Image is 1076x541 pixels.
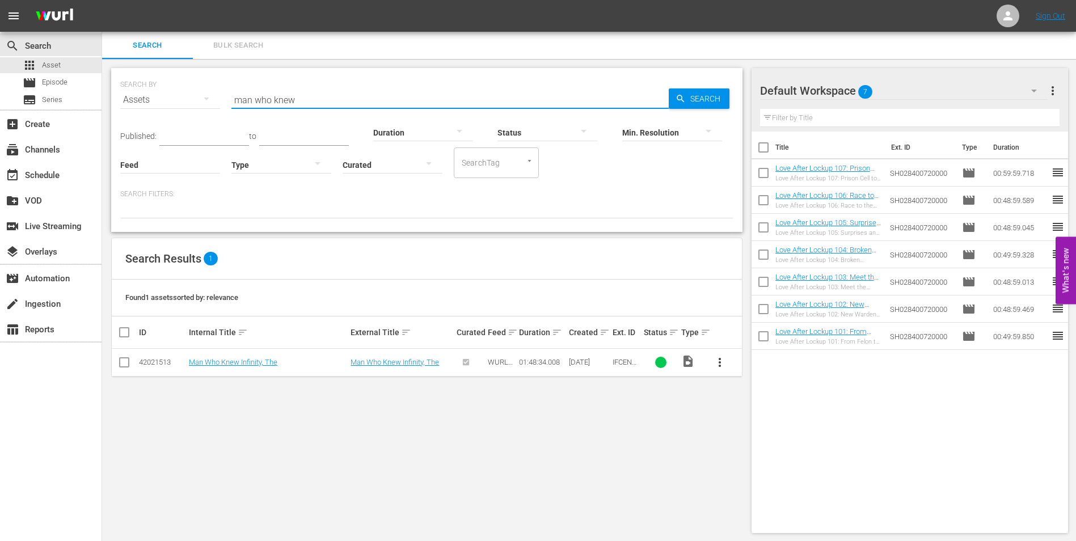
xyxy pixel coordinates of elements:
span: Found 1 assets sorted by: relevance [125,293,238,302]
span: Series [23,93,36,107]
div: Created [569,326,609,339]
span: Overlays [6,245,19,259]
span: sort [508,327,518,337]
a: Man Who Knew Infinity, The [351,358,439,366]
button: more_vert [1046,77,1060,104]
div: Status [644,326,678,339]
td: SH028400720000 [885,214,957,241]
span: reorder [1051,220,1065,234]
div: Love After Lockup 106: Race to the Altar [775,202,881,209]
div: Love After Lockup 105: Surprises and Sentences [775,229,881,236]
div: Love After Lockup 102: New Warden in [GEOGRAPHIC_DATA] [775,311,881,318]
div: 42021513 [139,358,185,366]
p: Search Filters: [120,189,733,199]
td: 00:59:59.718 [989,159,1051,187]
td: 00:48:59.589 [989,187,1051,214]
span: 1 [204,252,218,265]
span: Published: [120,132,157,141]
span: Asset [42,60,61,71]
a: Love After Lockup 102: New Warden in [GEOGRAPHIC_DATA] (Love After Lockup 102: New Warden in [GEO... [775,300,878,351]
td: SH028400720000 [885,241,957,268]
div: Love After Lockup 107: Prison Cell to Wedding Bells [775,175,881,182]
div: Duration [519,326,566,339]
div: ID [139,328,185,337]
span: sort [238,327,248,337]
span: Schedule [6,168,19,182]
td: SH028400720000 [885,323,957,350]
span: Create [6,117,19,131]
span: sort [669,327,679,337]
a: Love After Lockup 101: From Felon to Fiance (Love After Lockup 101: From Felon to Fiance (amc_net... [775,327,877,378]
span: Video [681,354,695,368]
span: sort [600,327,610,337]
span: Bulk Search [200,39,277,52]
div: Type [681,326,703,339]
div: Love After Lockup 103: Meet the Parents [775,284,881,291]
button: Open Feedback Widget [1056,237,1076,305]
button: Open [524,155,535,166]
a: Love After Lockup 107: Prison Cell to Wedding Bells [775,164,875,181]
span: sort [701,327,711,337]
span: VOD [6,194,19,208]
div: Internal Title [189,326,348,339]
td: 00:49:59.850 [989,323,1051,350]
a: Man Who Knew Infinity, The [189,358,277,366]
span: Search [686,88,729,109]
div: Assets [120,84,220,116]
span: reorder [1051,274,1065,288]
img: ans4CAIJ8jUAAAAAAAAAAAAAAAAAAAAAAAAgQb4GAAAAAAAAAAAAAAAAAAAAAAAAJMjXAAAAAAAAAAAAAAAAAAAAAAAAgAT5G... [27,3,82,29]
span: WURL Feed [488,358,513,375]
span: reorder [1051,329,1065,343]
div: Default Workspace [760,75,1048,107]
td: 00:48:59.013 [989,268,1051,295]
span: reorder [1051,193,1065,206]
td: SH028400720000 [885,159,957,187]
span: Episode [962,248,976,261]
span: reorder [1051,247,1065,261]
span: Search [6,39,19,53]
span: Search [109,39,186,52]
span: sort [401,327,411,337]
span: more_vert [713,356,727,369]
th: Type [955,132,986,163]
div: Feed [488,326,516,339]
div: Curated [457,328,484,337]
th: Title [775,132,884,163]
div: External Title [351,326,453,339]
td: SH028400720000 [885,268,957,295]
span: Ingestion [6,297,19,311]
td: 00:49:59.328 [989,241,1051,268]
span: more_vert [1046,84,1060,98]
div: Ext. ID [613,328,640,337]
span: Channels [6,143,19,157]
span: Episode [962,329,976,343]
span: reorder [1051,166,1065,179]
span: Episode [42,77,67,88]
span: Episode [962,166,976,180]
span: Episode [962,221,976,234]
span: to [249,132,256,141]
span: Asset [23,58,36,72]
span: Episode [962,275,976,289]
span: Series [42,94,62,105]
div: [DATE] [569,358,609,366]
div: Love After Lockup 104: Broken Promises [775,256,881,264]
th: Ext. ID [884,132,956,163]
span: IFCENT_SF30297 [613,358,640,383]
div: Love After Lockup 101: From Felon to Fiance [775,338,881,345]
td: SH028400720000 [885,295,957,323]
a: Love After Lockup 104: Broken Promises (Love After Lockup 104: Broken Promises (amc_networks_love... [775,246,877,288]
span: 7 [858,80,872,104]
span: sort [552,327,562,337]
td: 00:48:59.045 [989,214,1051,241]
a: Love After Lockup 106: Race to the Altar (Love After Lockup 106: Race to the Altar (amc_networks_... [775,191,879,234]
td: SH028400720000 [885,187,957,214]
span: reorder [1051,302,1065,315]
span: Episode [962,193,976,207]
a: Love After Lockup 105: Surprises and Sentences (Love After Lockup 105: Surprises and Sentences (a... [775,218,881,269]
td: 00:48:59.469 [989,295,1051,323]
span: Live Streaming [6,219,19,233]
a: Love After Lockup 103: Meet the Parents (Love After Lockup 103: Meet the Parents (amc_networks_lo... [775,273,879,315]
span: Search Results [125,252,201,265]
th: Duration [986,132,1054,163]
